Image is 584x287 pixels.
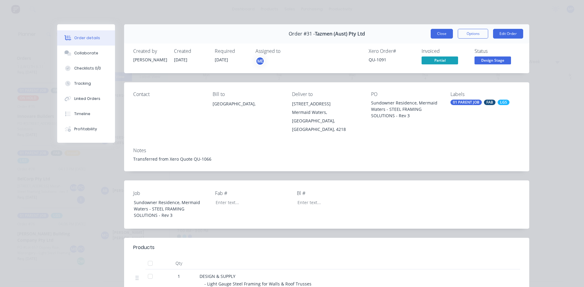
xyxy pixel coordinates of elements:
button: Profitability [57,121,115,137]
div: LGS [498,100,509,105]
div: 01 PARENT JOB [450,100,482,105]
div: Profitability [74,126,97,132]
button: Tracking [57,76,115,91]
span: Design Stage [474,56,511,64]
div: Deliver to [292,91,362,97]
div: [STREET_ADDRESS]Mermaid Waters, [GEOGRAPHIC_DATA], [GEOGRAPHIC_DATA], 4218 [292,100,362,134]
button: Order details [57,30,115,46]
label: Fab # [215,190,291,197]
div: Status [474,48,520,54]
div: [PERSON_NAME] [133,56,167,63]
div: Required [215,48,248,54]
div: Tracking [74,81,91,86]
div: Sundowner Residence, Mermaid Waters - STEEL FRAMING SOLUTIONS - Rev 3 [129,198,205,220]
button: Linked Orders [57,91,115,106]
div: Transferred from Xero Quote QU-1066 [133,156,520,162]
div: Checklists 0/0 [74,66,101,71]
div: Order details [74,35,100,41]
div: Assigned to [255,48,316,54]
label: Bl # [297,190,373,197]
div: Mermaid Waters, [GEOGRAPHIC_DATA], [GEOGRAPHIC_DATA], 4218 [292,108,362,134]
div: Created by [133,48,167,54]
div: Sundowner Residence, Mermaid Waters - STEEL FRAMING SOLUTIONS - Rev 3 [371,100,441,119]
div: Created [174,48,207,54]
div: Bill to [213,91,282,97]
div: [STREET_ADDRESS] [292,100,362,108]
button: Checklists 0/0 [57,61,115,76]
span: 1 [178,273,180,279]
div: Labels [450,91,520,97]
div: Invoiced [422,48,467,54]
div: Linked Orders [74,96,100,101]
span: [DATE] [215,57,228,63]
div: Collaborate [74,50,98,56]
label: Job [133,190,209,197]
button: Timeline [57,106,115,121]
span: Partial [422,56,458,64]
button: Close [431,29,453,39]
div: [GEOGRAPHIC_DATA], [213,100,282,119]
div: QU-1091 [369,56,414,63]
div: Qty [161,257,197,269]
span: DESIGN & SUPPLY [200,273,235,279]
button: Collaborate [57,46,115,61]
div: FAB [484,100,495,105]
button: ME [255,56,265,66]
div: PO [371,91,441,97]
button: Design Stage [474,56,511,66]
div: Xero Order # [369,48,414,54]
button: Options [458,29,488,39]
span: [DATE] [174,57,187,63]
div: Notes [133,148,520,153]
span: Tazmen (Aust) Pty Ltd [315,31,365,37]
button: Edit Order [493,29,523,39]
div: Contact [133,91,203,97]
div: Timeline [74,111,90,117]
span: Order #31 - [289,31,315,37]
div: Products [133,244,155,251]
div: [GEOGRAPHIC_DATA], [213,100,282,108]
